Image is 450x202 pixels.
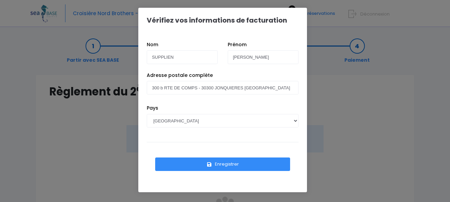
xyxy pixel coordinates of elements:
label: Adresse postale complète [147,72,213,79]
label: Pays [147,105,158,112]
label: Nom [147,41,158,48]
button: Enregistrer [155,157,290,171]
h1: Vérifiez vos informations de facturation [147,16,287,24]
label: Prénom [228,41,247,48]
